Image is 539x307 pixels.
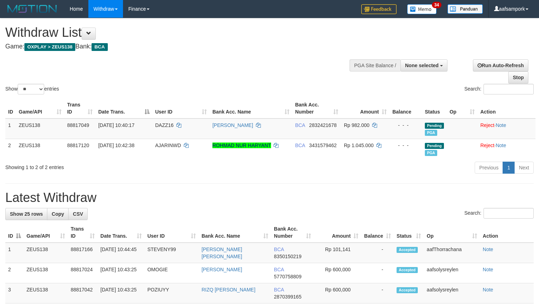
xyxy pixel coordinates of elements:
[397,267,418,273] span: Accepted
[52,211,64,217] span: Copy
[503,162,515,174] a: 1
[155,122,174,128] span: DAZZ16
[152,98,210,118] th: User ID: activate to sort column ascending
[98,222,145,243] th: Date Trans.: activate to sort column ascending
[5,139,16,159] td: 2
[514,162,534,174] a: Next
[392,142,419,149] div: - - -
[480,122,494,128] a: Reject
[314,222,361,243] th: Amount: activate to sort column ascending
[145,222,199,243] th: User ID: activate to sort column ascending
[508,71,528,83] a: Stop
[344,122,369,128] span: Rp 982.000
[432,2,441,8] span: 34
[199,222,271,243] th: Bank Acc. Name: activate to sort column ascending
[24,263,68,283] td: ZEUS138
[274,267,284,272] span: BCA
[16,98,64,118] th: Game/API: activate to sort column ascending
[5,43,352,50] h4: Game: Bank:
[424,222,480,243] th: Op: activate to sort column ascending
[5,222,24,243] th: ID: activate to sort column descending
[344,143,374,148] span: Rp 1.045.000
[24,283,68,303] td: ZEUS138
[274,287,284,292] span: BCA
[484,208,534,219] input: Search:
[24,43,75,51] span: OXPLAY > ZEUS138
[24,243,68,263] td: ZEUS138
[5,263,24,283] td: 2
[424,243,480,263] td: aafThorrachana
[292,98,341,118] th: Bank Acc. Number: activate to sort column ascending
[405,63,439,68] span: None selected
[361,243,394,263] td: -
[68,263,98,283] td: 88817024
[73,211,83,217] span: CSV
[309,143,337,148] span: Copy 3431579462 to clipboard
[483,287,493,292] a: Note
[314,243,361,263] td: Rp 101,141
[95,98,152,118] th: Date Trans.: activate to sort column descending
[400,59,447,71] button: None selected
[480,143,494,148] a: Reject
[5,98,16,118] th: ID
[483,267,493,272] a: Note
[425,143,444,149] span: Pending
[484,84,534,94] input: Search:
[98,243,145,263] td: [DATE] 10:44:45
[478,98,535,118] th: Action
[394,222,424,243] th: Status: activate to sort column ascending
[67,143,89,148] span: 88817120
[5,191,534,205] h1: Latest Withdraw
[309,122,337,128] span: Copy 2832421678 to clipboard
[389,98,422,118] th: Balance
[68,222,98,243] th: Trans ID: activate to sort column ascending
[361,4,397,14] img: Feedback.jpg
[274,274,301,279] span: Copy 5770758809 to clipboard
[422,98,447,118] th: Status
[16,118,64,139] td: ZEUS138
[201,247,242,259] a: [PERSON_NAME] [PERSON_NAME]
[407,4,437,14] img: Button%20Memo.svg
[98,283,145,303] td: [DATE] 10:43:25
[361,222,394,243] th: Balance: activate to sort column ascending
[392,122,419,129] div: - - -
[201,267,242,272] a: [PERSON_NAME]
[212,143,271,148] a: ROHMAD NUR HARYANT
[98,263,145,283] td: [DATE] 10:43:25
[47,208,69,220] a: Copy
[480,222,534,243] th: Action
[5,4,59,14] img: MOTION_logo.png
[478,118,535,139] td: ·
[145,243,199,263] td: STEVENY99
[5,161,219,171] div: Showing 1 to 2 of 2 entries
[496,143,506,148] a: Note
[5,283,24,303] td: 3
[478,139,535,159] td: ·
[18,84,44,94] select: Showentries
[473,59,528,71] a: Run Auto-Refresh
[464,84,534,94] label: Search:
[5,25,352,40] h1: Withdraw List
[68,283,98,303] td: 88817042
[475,162,503,174] a: Previous
[424,263,480,283] td: aafsolysreylen
[314,283,361,303] td: Rp 600,000
[212,122,253,128] a: [PERSON_NAME]
[295,122,305,128] span: BCA
[5,118,16,139] td: 1
[424,283,480,303] td: aafsolysreylen
[274,247,284,252] span: BCA
[5,208,47,220] a: Show 25 rows
[464,208,534,219] label: Search:
[145,263,199,283] td: OMOGIE
[271,222,314,243] th: Bank Acc. Number: activate to sort column ascending
[341,98,389,118] th: Amount: activate to sort column ascending
[67,122,89,128] span: 88817049
[145,283,199,303] td: POZIUYY
[361,283,394,303] td: -
[5,84,59,94] label: Show entries
[397,287,418,293] span: Accepted
[24,222,68,243] th: Game/API: activate to sort column ascending
[64,98,95,118] th: Trans ID: activate to sort column ascending
[314,263,361,283] td: Rp 600,000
